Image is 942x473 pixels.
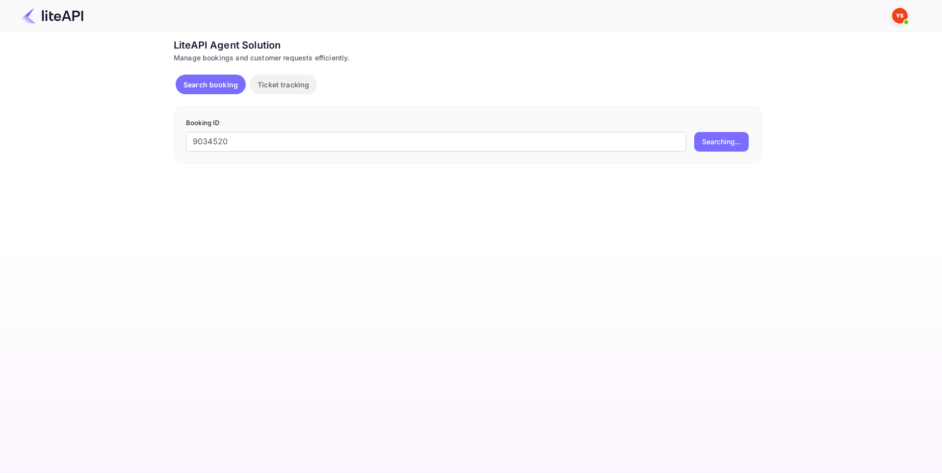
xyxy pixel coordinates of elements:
button: Searching... [694,132,749,152]
input: Enter Booking ID (e.g., 63782194) [186,132,686,152]
div: LiteAPI Agent Solution [174,38,762,53]
img: LiteAPI Logo [22,8,83,24]
p: Booking ID [186,118,750,128]
p: Ticket tracking [258,79,309,90]
img: Yandex Support [892,8,908,24]
p: Search booking [183,79,238,90]
div: Manage bookings and customer requests efficiently. [174,53,762,63]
